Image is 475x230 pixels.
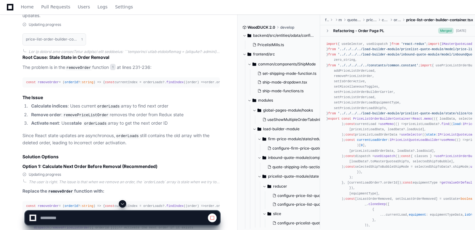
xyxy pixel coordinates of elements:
[342,117,351,121] span: const
[441,122,449,126] span: find
[22,132,220,146] p: Since React state updates are asynchronous, still contains the old array with the deleted order, ...
[29,172,61,177] span: Updating progress
[253,52,275,57] span: frontend/src
[47,189,74,194] code: removeOrder
[71,120,82,126] strong: stale
[22,94,220,101] h3: The Issue
[22,188,104,194] strong: Replace the function with:
[441,42,472,46] span: IMasterQuoteLoad
[263,127,300,132] span: load-builder-module
[265,144,332,153] button: configure-firm-price-quote-reducer.ts
[82,80,94,84] span: string
[263,108,313,113] span: global-pages-module/hooks
[272,146,341,151] span: configure-firm-price-quote-reducer.ts
[262,80,307,85] span: ship-mode-dropdown.tsx
[268,155,330,160] span: inbound-quote-module/components
[21,5,34,9] span: Home
[258,62,316,67] span: common/components/ShipMode
[353,117,411,121] span: PriceListOrderBuilderContainer
[391,42,399,46] span: from
[96,104,121,109] code: orderLoads
[461,197,474,201] span: boolean
[185,80,205,84] span: ( ) =>
[268,174,319,179] span: pricelist-quote-module/state
[453,122,461,126] span: load
[441,138,455,142] span: useMemo
[166,80,184,84] span: findIndex
[401,42,426,46] span: 'react-redux'
[247,95,320,105] button: modules
[328,47,336,51] span: from
[31,120,59,126] strong: Activate next
[328,112,336,115] span: from
[247,25,275,30] span: WoodDUCK 2.0
[22,54,220,60] h2: Root Cause: Stale State in Order Removal
[273,184,287,189] span: reducer
[345,133,355,137] span: const
[252,60,256,68] svg: Directory
[262,181,335,191] button: reducer
[426,133,436,137] span: state
[105,80,115,84] span: const
[255,69,317,78] button: set-shipping-mode-function.ts
[328,64,336,67] span: from
[382,17,389,22] span: components
[83,121,108,127] code: orderLoads
[22,64,220,71] p: The problem is in the function at lines 231-236:
[416,149,432,153] span: loadUuid
[29,22,61,27] span: Updating progress
[370,160,409,163] span: toMasterQuoteaShipTo
[457,138,467,142] span: () =>
[253,33,315,38] span: backend/src/entities/odata/config-quote-service
[270,191,337,200] button: configure-price-list-quote-load-order-reducer.ts
[407,127,422,131] span: loadUuid
[242,31,315,41] button: backend/src/entities/odata/config-quote-service
[62,113,110,118] code: removePriceListOrder
[257,107,261,114] svg: Directory
[326,42,338,46] span: import
[29,111,220,119] li: : removes the order from Redux state
[258,98,273,103] span: modules
[345,165,355,169] span: const
[29,103,220,110] li: : Uses current array to find next order
[22,163,220,170] h3: Option 1: Calculate Next Order Before Removal (Recommended)
[262,154,266,161] svg: Directory
[338,17,342,22] span: modules
[255,78,317,87] button: ship-mode-dropdown.tsx
[374,154,396,158] span: useDispatch
[401,133,422,137] span: useSelector
[257,171,330,181] button: pricelist-quote-module/state
[26,37,78,41] h1: price-list-order-builder-container.tsx
[257,42,284,47] span: PricelistMills.ts
[345,197,355,201] span: const
[31,103,68,108] strong: Calculate indices
[247,32,251,39] svg: Directory
[115,5,133,9] span: Settings
[265,163,328,171] button: quote-shipping-info-section.tsx
[247,59,320,69] button: common/components/ShipMode
[384,181,397,184] span: orderId
[115,133,140,139] code: orderLoads
[252,124,325,134] button: load-builder-module
[361,143,363,147] span: 0
[29,49,220,54] div: Lor ip dolorsi ame consecTetur adipisci elit seddoeius: ```temporinci utlab etdoloRemag = (aliquA...
[29,120,220,127] li: : Uses array to get the next order ID
[38,80,59,84] span: removeOrder
[347,17,361,22] span: quote-review-module
[380,122,393,126] span: useMemo
[401,154,411,158] span: const
[267,117,341,122] span: useShowMultipleOrderTabsInProgress.tsx
[65,65,92,71] code: removeOrder
[453,165,468,169] span: shipMode
[328,117,340,121] span: export
[345,138,355,142] span: const
[267,183,271,190] svg: Directory
[247,50,251,58] svg: Directory
[277,193,364,198] span: configure-price-list-quote-load-order-reducer.ts
[262,135,266,143] svg: Directory
[428,42,439,46] span: import
[345,122,355,126] span: const
[188,80,197,84] span: order
[257,134,330,144] button: firm-price-module/state/reducer
[31,112,61,117] strong: Remove order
